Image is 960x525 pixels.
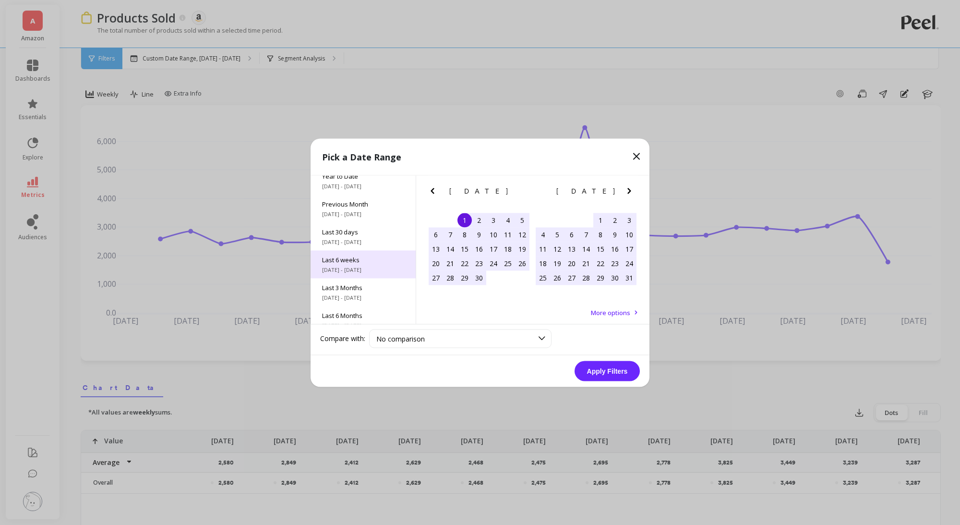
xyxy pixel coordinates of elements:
[322,293,404,301] span: [DATE] - [DATE]
[593,270,608,285] div: Choose Thursday, May 29th, 2025
[472,270,486,285] div: Choose Wednesday, April 30th, 2025
[429,213,529,285] div: month 2025-04
[608,242,622,256] div: Choose Friday, May 16th, 2025
[622,270,636,285] div: Choose Saturday, May 31st, 2025
[622,213,636,227] div: Choose Saturday, May 3rd, 2025
[320,334,365,343] label: Compare with:
[593,242,608,256] div: Choose Thursday, May 15th, 2025
[608,213,622,227] div: Choose Friday, May 2nd, 2025
[429,242,443,256] div: Choose Sunday, April 13th, 2025
[322,283,404,292] span: Last 3 Months
[457,242,472,256] div: Choose Tuesday, April 15th, 2025
[593,256,608,270] div: Choose Thursday, May 22nd, 2025
[322,238,404,245] span: [DATE] - [DATE]
[622,256,636,270] div: Choose Saturday, May 24th, 2025
[429,227,443,242] div: Choose Sunday, April 6th, 2025
[472,213,486,227] div: Choose Wednesday, April 2nd, 2025
[322,266,404,273] span: [DATE] - [DATE]
[501,242,515,256] div: Choose Friday, April 18th, 2025
[322,171,404,180] span: Year to Date
[322,210,404,218] span: [DATE] - [DATE]
[486,256,501,270] div: Choose Thursday, April 24th, 2025
[550,270,564,285] div: Choose Monday, May 26th, 2025
[534,185,549,200] button: Previous Month
[579,227,593,242] div: Choose Wednesday, May 7th, 2025
[608,256,622,270] div: Choose Friday, May 23rd, 2025
[457,213,472,227] div: Choose Tuesday, April 1st, 2025
[322,255,404,264] span: Last 6 weeks
[624,185,639,200] button: Next Month
[427,185,442,200] button: Previous Month
[608,227,622,242] div: Choose Friday, May 9th, 2025
[376,334,425,343] span: No comparison
[622,227,636,242] div: Choose Saturday, May 10th, 2025
[322,150,401,163] p: Pick a Date Range
[486,242,501,256] div: Choose Thursday, April 17th, 2025
[556,187,616,195] span: [DATE]
[457,256,472,270] div: Choose Tuesday, April 22nd, 2025
[536,256,550,270] div: Choose Sunday, May 18th, 2025
[564,256,579,270] div: Choose Tuesday, May 20th, 2025
[564,227,579,242] div: Choose Tuesday, May 6th, 2025
[622,242,636,256] div: Choose Saturday, May 17th, 2025
[443,256,457,270] div: Choose Monday, April 21st, 2025
[486,227,501,242] div: Choose Thursday, April 10th, 2025
[575,361,640,381] button: Apply Filters
[579,256,593,270] div: Choose Wednesday, May 21st, 2025
[486,213,501,227] div: Choose Thursday, April 3rd, 2025
[550,242,564,256] div: Choose Monday, May 12th, 2025
[472,242,486,256] div: Choose Wednesday, April 16th, 2025
[457,270,472,285] div: Choose Tuesday, April 29th, 2025
[516,185,532,200] button: Next Month
[550,256,564,270] div: Choose Monday, May 19th, 2025
[536,227,550,242] div: Choose Sunday, May 4th, 2025
[449,187,509,195] span: [DATE]
[443,270,457,285] div: Choose Monday, April 28th, 2025
[579,270,593,285] div: Choose Wednesday, May 28th, 2025
[501,213,515,227] div: Choose Friday, April 4th, 2025
[550,227,564,242] div: Choose Monday, May 5th, 2025
[536,270,550,285] div: Choose Sunday, May 25th, 2025
[472,256,486,270] div: Choose Wednesday, April 23rd, 2025
[501,227,515,242] div: Choose Friday, April 11th, 2025
[501,256,515,270] div: Choose Friday, April 25th, 2025
[443,242,457,256] div: Choose Monday, April 14th, 2025
[579,242,593,256] div: Choose Wednesday, May 14th, 2025
[536,242,550,256] div: Choose Sunday, May 11th, 2025
[472,227,486,242] div: Choose Wednesday, April 9th, 2025
[515,213,529,227] div: Choose Saturday, April 5th, 2025
[429,270,443,285] div: Choose Sunday, April 27th, 2025
[443,227,457,242] div: Choose Monday, April 7th, 2025
[593,227,608,242] div: Choose Thursday, May 8th, 2025
[429,256,443,270] div: Choose Sunday, April 20th, 2025
[536,213,636,285] div: month 2025-05
[322,182,404,190] span: [DATE] - [DATE]
[564,270,579,285] div: Choose Tuesday, May 27th, 2025
[322,199,404,208] span: Previous Month
[608,270,622,285] div: Choose Friday, May 30th, 2025
[515,256,529,270] div: Choose Saturday, April 26th, 2025
[457,227,472,242] div: Choose Tuesday, April 8th, 2025
[591,308,630,317] span: More options
[564,242,579,256] div: Choose Tuesday, May 13th, 2025
[515,242,529,256] div: Choose Saturday, April 19th, 2025
[593,213,608,227] div: Choose Thursday, May 1st, 2025
[515,227,529,242] div: Choose Saturday, April 12th, 2025
[322,321,404,329] span: [DATE] - [DATE]
[322,227,404,236] span: Last 30 days
[322,311,404,319] span: Last 6 Months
